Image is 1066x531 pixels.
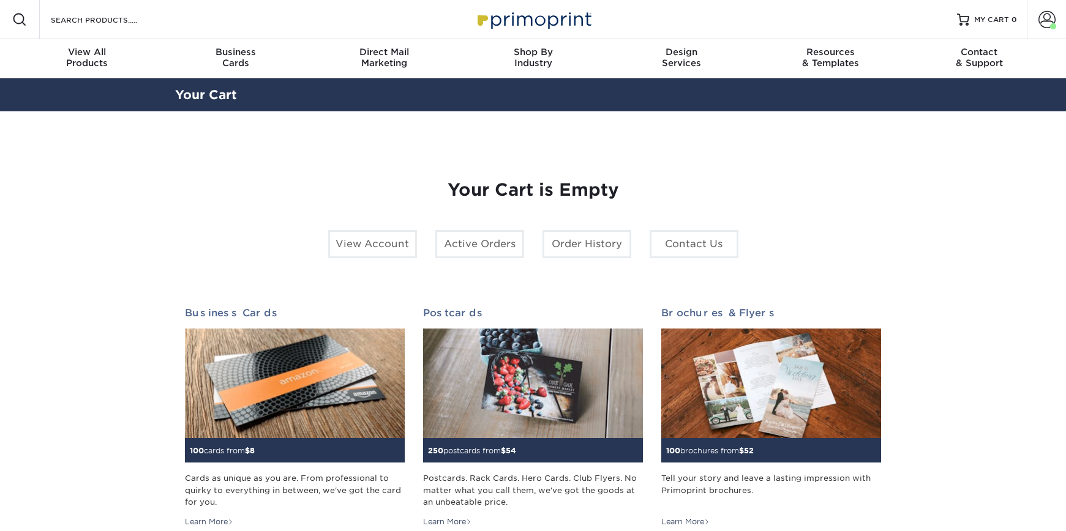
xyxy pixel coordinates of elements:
span: $ [739,446,744,455]
span: Design [607,46,756,58]
span: 250 [428,446,443,455]
span: 100 [190,446,204,455]
a: Order History [542,230,631,258]
a: Resources& Templates [756,39,905,78]
a: Your Cart [175,87,237,102]
a: Direct MailMarketing [310,39,459,78]
span: $ [245,446,250,455]
h2: Brochures & Flyers [661,307,881,319]
span: MY CART [974,15,1009,25]
span: Shop By [459,46,607,58]
a: View Account [328,230,417,258]
a: View AllProducts [13,39,162,78]
span: 54 [506,446,516,455]
input: SEARCH PRODUCTS..... [50,12,169,27]
img: Postcards [423,329,643,439]
span: 8 [250,446,255,455]
div: Products [13,46,162,69]
div: Cards as unique as you are. From professional to quirky to everything in between, we've got the c... [185,472,405,508]
a: BusinessCards [161,39,310,78]
div: Tell your story and leave a lasting impression with Primoprint brochures. [661,472,881,508]
small: postcards from [428,446,516,455]
div: Marketing [310,46,459,69]
span: Business [161,46,310,58]
a: Shop ByIndustry [459,39,607,78]
a: Business Cards 100cards from$8 Cards as unique as you are. From professional to quirky to everyth... [185,307,405,527]
div: Industry [459,46,607,69]
h1: Your Cart is Empty [185,180,882,201]
div: Postcards. Rack Cards. Hero Cards. Club Flyers. No matter what you call them, we've got the goods... [423,472,643,508]
div: Learn More [661,516,710,527]
a: Contact Us [650,230,738,258]
span: Direct Mail [310,46,459,58]
h2: Postcards [423,307,643,319]
div: Cards [161,46,310,69]
div: Learn More [185,516,233,527]
a: Active Orders [435,230,524,258]
a: DesignServices [607,39,756,78]
a: Postcards 250postcards from$54 Postcards. Rack Cards. Hero Cards. Club Flyers. No matter what you... [423,307,643,527]
span: 100 [666,446,680,455]
small: cards from [190,446,255,455]
span: View All [13,46,162,58]
span: 0 [1012,15,1017,24]
div: & Support [905,46,1054,69]
span: Contact [905,46,1054,58]
span: 52 [744,446,754,455]
img: Brochures & Flyers [661,329,881,439]
img: Business Cards [185,329,405,439]
small: brochures from [666,446,754,455]
h2: Business Cards [185,307,405,319]
div: Services [607,46,756,69]
div: & Templates [756,46,905,69]
span: Resources [756,46,905,58]
img: Primoprint [472,6,595,32]
span: $ [501,446,506,455]
a: Contact& Support [905,39,1054,78]
div: Learn More [423,516,471,527]
a: Brochures & Flyers 100brochures from$52 Tell your story and leave a lasting impression with Primo... [661,307,881,527]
